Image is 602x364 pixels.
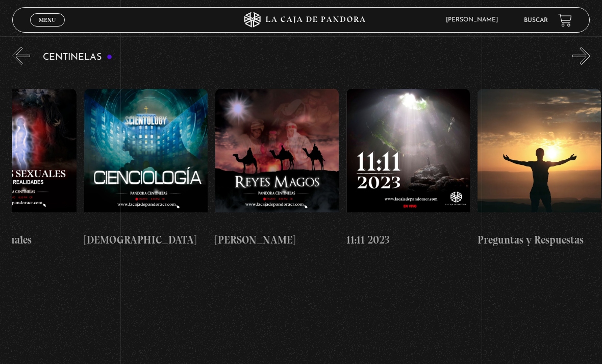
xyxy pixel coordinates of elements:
h4: [DEMOGRAPHIC_DATA] [84,232,208,248]
button: Previous [12,47,30,65]
h4: Preguntas y Respuestas [478,232,601,248]
h4: 11:11 2023 [346,232,470,248]
button: Next [572,47,590,65]
a: Buscar [524,17,548,23]
a: [PERSON_NAME] [215,72,339,264]
a: View your shopping cart [558,13,572,27]
h3: Centinelas [43,53,113,62]
a: Preguntas y Respuestas [478,72,601,264]
span: [PERSON_NAME] [441,17,508,23]
h4: [PERSON_NAME] [215,232,339,248]
span: Cerrar [36,26,60,33]
a: [DEMOGRAPHIC_DATA] [84,72,208,264]
span: Menu [39,17,56,23]
a: 11:11 2023 [346,72,470,264]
